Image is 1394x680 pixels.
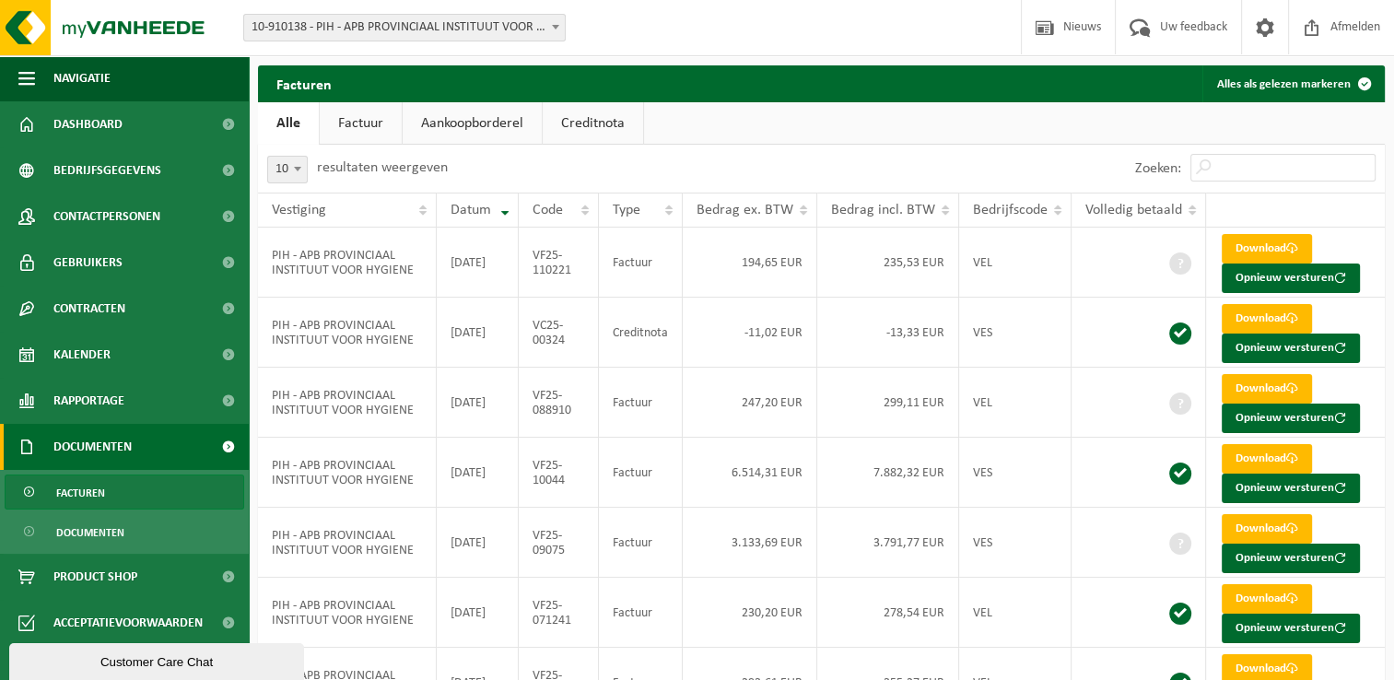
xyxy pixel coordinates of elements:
[244,15,565,41] span: 10-910138 - PIH - APB PROVINCIAAL INSTITUUT VOOR HYGIENE - ANTWERPEN
[599,438,683,508] td: Factuur
[53,600,203,646] span: Acceptatievoorwaarden
[519,298,599,368] td: VC25-00324
[959,508,1072,578] td: VES
[437,368,519,438] td: [DATE]
[543,102,643,145] a: Creditnota
[258,228,437,298] td: PIH - APB PROVINCIAAL INSTITUUT VOOR HYGIENE
[53,378,124,424] span: Rapportage
[959,228,1072,298] td: VEL
[5,514,244,549] a: Documenten
[683,368,817,438] td: 247,20 EUR
[268,157,307,182] span: 10
[258,65,350,101] h2: Facturen
[53,55,111,101] span: Navigatie
[258,578,437,648] td: PIH - APB PROVINCIAAL INSTITUUT VOOR HYGIENE
[683,298,817,368] td: -11,02 EUR
[683,578,817,648] td: 230,20 EUR
[1222,404,1360,433] button: Opnieuw versturen
[243,14,566,41] span: 10-910138 - PIH - APB PROVINCIAAL INSTITUUT VOOR HYGIENE - ANTWERPEN
[817,298,959,368] td: -13,33 EUR
[53,240,123,286] span: Gebruikers
[1202,65,1383,102] button: Alles als gelezen markeren
[1085,203,1182,217] span: Volledig betaald
[53,424,132,470] span: Documenten
[519,368,599,438] td: VF25-088910
[817,578,959,648] td: 278,54 EUR
[519,578,599,648] td: VF25-071241
[53,101,123,147] span: Dashboard
[437,438,519,508] td: [DATE]
[973,203,1048,217] span: Bedrijfscode
[5,475,244,510] a: Facturen
[519,228,599,298] td: VF25-110221
[959,298,1072,368] td: VES
[1222,304,1312,334] a: Download
[959,438,1072,508] td: VES
[437,508,519,578] td: [DATE]
[599,298,683,368] td: Creditnota
[959,368,1072,438] td: VEL
[817,438,959,508] td: 7.882,32 EUR
[1222,514,1312,544] a: Download
[403,102,542,145] a: Aankoopborderel
[959,578,1072,648] td: VEL
[599,368,683,438] td: Factuur
[1222,544,1360,573] button: Opnieuw versturen
[437,228,519,298] td: [DATE]
[1222,334,1360,363] button: Opnieuw versturen
[533,203,563,217] span: Code
[258,368,437,438] td: PIH - APB PROVINCIAAL INSTITUUT VOOR HYGIENE
[258,298,437,368] td: PIH - APB PROVINCIAAL INSTITUUT VOOR HYGIENE
[53,193,160,240] span: Contactpersonen
[519,438,599,508] td: VF25-10044
[1222,444,1312,474] a: Download
[683,228,817,298] td: 194,65 EUR
[451,203,491,217] span: Datum
[56,475,105,510] span: Facturen
[320,102,402,145] a: Factuur
[1222,614,1360,643] button: Opnieuw versturen
[53,147,161,193] span: Bedrijfsgegevens
[258,438,437,508] td: PIH - APB PROVINCIAAL INSTITUUT VOOR HYGIENE
[599,228,683,298] td: Factuur
[258,102,319,145] a: Alle
[437,298,519,368] td: [DATE]
[53,554,137,600] span: Product Shop
[697,203,793,217] span: Bedrag ex. BTW
[1222,584,1312,614] a: Download
[817,228,959,298] td: 235,53 EUR
[519,508,599,578] td: VF25-09075
[831,203,935,217] span: Bedrag incl. BTW
[267,156,308,183] span: 10
[683,508,817,578] td: 3.133,69 EUR
[258,508,437,578] td: PIH - APB PROVINCIAAL INSTITUUT VOOR HYGIENE
[1135,161,1181,176] label: Zoeken:
[56,515,124,550] span: Documenten
[613,203,640,217] span: Type
[683,438,817,508] td: 6.514,31 EUR
[817,508,959,578] td: 3.791,77 EUR
[1222,374,1312,404] a: Download
[599,508,683,578] td: Factuur
[272,203,326,217] span: Vestiging
[1222,264,1360,293] button: Opnieuw versturen
[9,639,308,680] iframe: chat widget
[53,332,111,378] span: Kalender
[817,368,959,438] td: 299,11 EUR
[317,160,448,175] label: resultaten weergeven
[1222,474,1360,503] button: Opnieuw versturen
[599,578,683,648] td: Factuur
[53,286,125,332] span: Contracten
[1222,234,1312,264] a: Download
[437,578,519,648] td: [DATE]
